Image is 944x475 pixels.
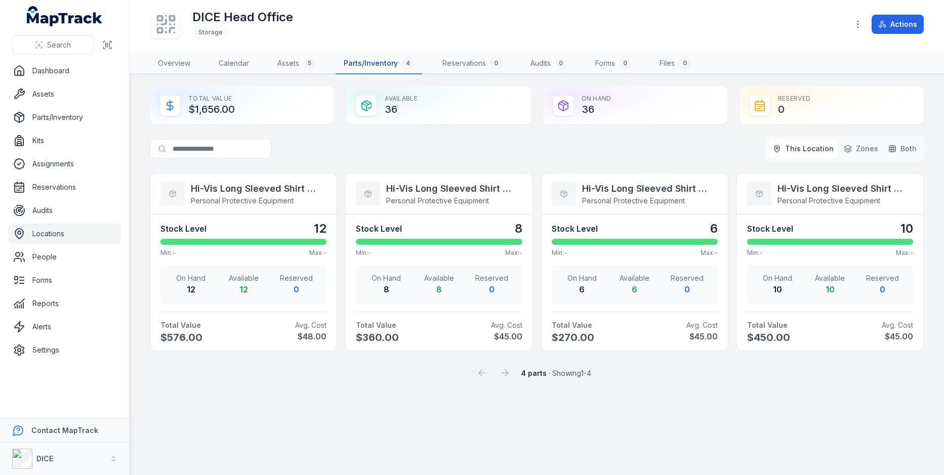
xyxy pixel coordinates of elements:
[840,140,882,158] button: Zones
[579,284,585,294] strong: 6
[505,249,522,257] span: Max: -
[192,9,293,25] h1: DICE Head Office
[187,284,195,294] strong: 12
[521,369,547,377] strong: 4 parts
[8,247,121,267] a: People
[31,426,98,435] strong: Contact MapTrack
[490,57,502,69] div: 0
[560,273,604,283] span: On Hand
[900,221,913,237] strong: 10
[8,61,121,81] a: Dashboard
[356,330,435,344] span: $360.00
[221,273,266,283] span: Available
[384,284,389,294] strong: 8
[755,273,800,283] span: On Hand
[747,330,826,344] span: $450.00
[773,284,782,294] strong: 10
[769,140,838,158] button: This Location
[665,273,710,283] span: Reserved
[356,249,371,257] span: Min: -
[443,330,522,342] strong: $45.00
[8,224,121,244] a: Locations
[8,340,121,360] a: Settings
[612,273,657,283] span: Available
[747,182,905,206] a: Hi-Vis Long Sleeved Shirt SmallPersonal Protective Equipment
[160,182,318,206] a: Hi-Vis Long Sleeved Shirt X LargePersonal Protective Equipment
[211,53,257,74] a: Calendar
[364,273,408,283] span: On Hand
[248,330,326,342] strong: $48.00
[515,221,522,237] strong: 8
[632,284,637,294] strong: 6
[191,182,318,196] strong: Hi-Vis Long Sleeved Shirt X Large
[160,249,176,257] span: Min: -
[552,182,710,206] a: Hi-Vis Long Sleeved Shirt MediumPersonal Protective Equipment
[639,320,718,330] span: Avg. Cost
[701,249,718,257] span: Max: -
[710,221,718,237] strong: 6
[582,196,685,205] span: Personal Protective Equipment
[8,270,121,290] a: Forms
[434,53,510,74] a: Reservations0
[169,273,213,283] span: On Hand
[417,273,461,283] span: Available
[900,144,917,154] span: Both
[872,15,924,34] button: Actions
[294,284,299,294] strong: 0
[777,182,905,196] strong: Hi-Vis Long Sleeved Shirt Small
[356,320,435,330] strong: Total Value
[356,182,514,206] a: Hi-Vis Long Sleeved Shirt LargePersonal Protective Equipment
[880,284,885,294] strong: 0
[582,182,710,196] strong: Hi-Vis Long Sleeved Shirt Medium
[8,131,121,151] a: Kits
[639,330,718,342] strong: $45.00
[552,330,631,344] span: $270.00
[679,57,691,69] div: 0
[239,284,248,294] strong: 12
[587,53,639,74] a: Forms0
[747,223,793,235] strong: Stock Level
[651,53,699,74] a: Files0
[160,330,239,344] span: $576.00
[469,273,514,283] span: Reserved
[356,223,402,235] strong: Stock Level
[160,320,239,330] strong: Total Value
[8,84,121,104] a: Assets
[150,53,198,74] a: Overview
[248,320,326,330] span: Avg. Cost
[274,273,318,283] span: Reserved
[8,200,121,221] a: Audits
[684,284,690,294] strong: 0
[522,53,575,74] a: Audits0
[8,293,121,314] a: Reports
[8,177,121,197] a: Reservations
[826,284,835,294] strong: 10
[521,369,591,377] span: · Showing 1 - 4
[896,249,913,257] span: Max: -
[191,196,294,205] span: Personal Protective Equipment
[303,57,315,69] div: 5
[386,182,514,196] strong: Hi-Vis Long Sleeved Shirt Large
[160,223,207,235] strong: Stock Level
[8,317,121,337] a: Alerts
[860,273,905,283] span: Reserved
[309,249,326,257] span: Max: -
[269,53,323,74] a: Assets5
[884,140,921,158] button: Both
[443,320,522,330] span: Avg. Cost
[314,221,326,237] strong: 12
[8,107,121,127] a: Parts/Inventory
[192,25,229,39] div: Storage
[808,273,852,283] span: Available
[8,154,121,174] a: Assignments
[552,249,567,257] span: Min: -
[27,6,103,26] a: MapTrack
[777,196,880,205] span: Personal Protective Equipment
[834,320,913,330] span: Avg. Cost
[747,320,826,330] strong: Total Value
[555,57,567,69] div: 0
[785,144,834,154] span: This Location
[336,53,422,74] a: Parts/Inventory4
[402,57,414,69] div: 4
[619,57,631,69] div: 0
